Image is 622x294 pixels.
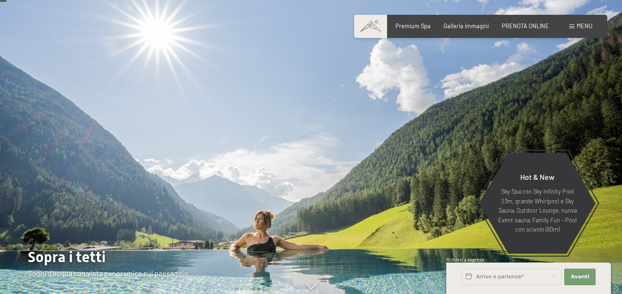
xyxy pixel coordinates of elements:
[520,172,554,181] span: Hot & New
[443,22,489,30] a: Galleria immagini
[564,269,596,285] button: Avanti
[446,257,484,263] span: Richiesta express
[479,153,596,254] a: Hot & New Sky Spa con Sky infinity Pool 23m, grande Whirlpool e Sky Sauna, Outdoor Lounge, nuova ...
[502,22,549,30] a: PRENOTA ONLINE
[497,187,578,234] p: Sky Spa con Sky infinity Pool 23m, grande Whirlpool e Sky Sauna, Outdoor Lounge, nuova Event saun...
[571,273,589,281] span: Avanti
[577,22,592,30] span: Menu
[395,22,431,30] a: Premium Spa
